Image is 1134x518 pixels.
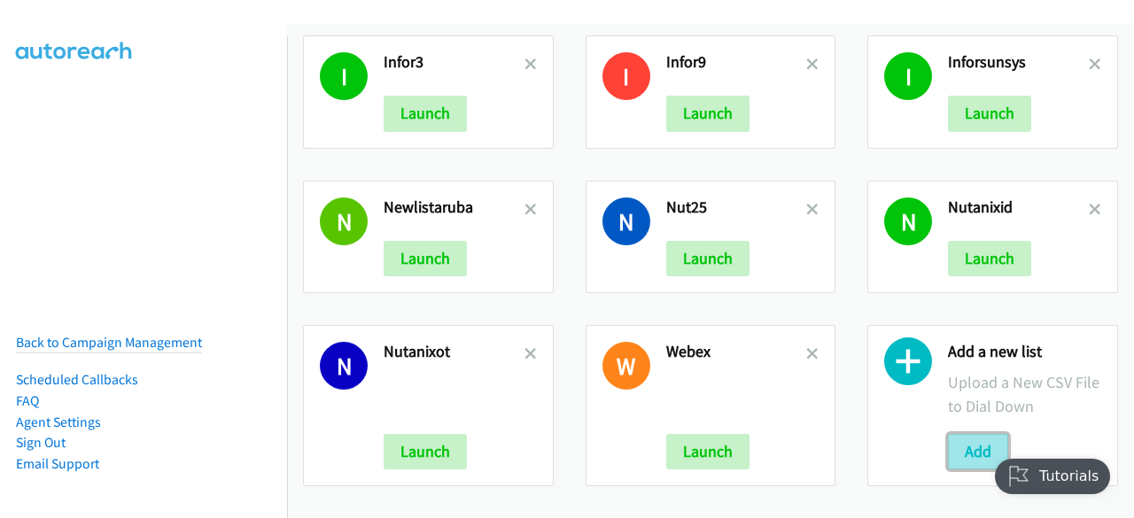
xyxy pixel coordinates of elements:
a: FAQ [16,392,39,409]
h2: Inforsunsys [948,52,1089,73]
button: Launch [948,241,1031,276]
h1: N [320,197,368,245]
h1: N [602,197,650,245]
button: Add [948,434,1008,469]
button: Launch [666,241,750,276]
h1: N [884,197,932,245]
h2: Nutanixot [384,342,524,362]
h1: I [602,52,650,100]
button: Launch [666,96,750,131]
button: Launch [948,96,1031,131]
h2: Newlistaruba [384,197,524,218]
h2: Nutanixid [948,197,1089,218]
a: Email Support [16,455,99,472]
button: Launch [384,96,467,131]
h2: Webex [666,342,807,362]
h2: Add a new list [948,342,1101,362]
h2: Infor9 [666,52,807,73]
h1: I [884,52,932,100]
h1: N [320,342,368,390]
a: Back to Campaign Management [16,334,202,351]
h1: W [602,342,650,390]
h2: Nut25 [666,197,807,218]
a: Scheduled Callbacks [16,371,138,388]
button: Launch [384,241,467,276]
h1: I [320,52,368,100]
a: Sign Out [16,434,66,451]
button: Launch [666,434,750,469]
iframe: Checklist [775,441,1121,505]
h2: Infor3 [384,52,524,73]
button: Launch [384,434,467,469]
p: Upload a New CSV File to Dial Down [948,370,1101,418]
a: Agent Settings [16,414,101,430]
